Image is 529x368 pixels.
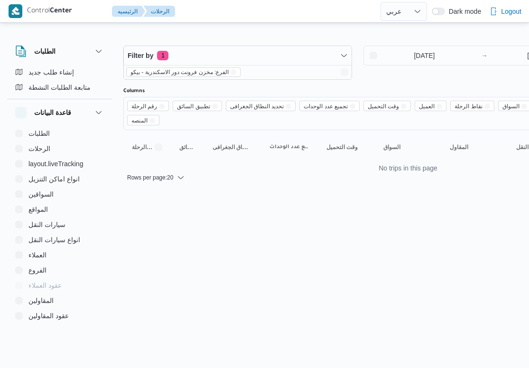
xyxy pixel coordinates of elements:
[34,107,71,118] h3: قاعدة البيانات
[28,158,83,170] span: layout.liveTracking
[128,50,153,61] span: Filter by
[484,104,490,109] button: Remove نقاط الرحلة from selection in this group
[8,126,112,331] div: قاعدة البيانات
[28,280,62,291] span: عقود العملاء
[127,115,159,125] span: المنصه
[481,52,488,59] div: →
[130,68,229,76] span: الفرع: مخزن فرونت دور الاسكندرية - بيكو
[124,46,352,65] button: Filter by1 active filters
[230,101,284,112] span: تحديد النطاق الجغرافى
[339,66,350,78] button: Remove
[28,295,54,306] span: المقاولين
[123,172,188,183] button: Rows per page:20
[177,101,210,112] span: تطبيق السائق
[28,234,80,245] span: انواع سيارات النقل
[173,101,222,111] span: تطبيق السائق
[450,143,468,151] span: المقاول
[299,101,360,111] span: تجميع عدد الوحدات
[28,82,91,93] span: متابعة الطلبات النشطة
[380,140,436,155] button: السواق
[28,249,46,261] span: العملاء
[131,115,148,126] span: المنصه
[28,204,48,215] span: المواقع
[28,264,46,276] span: الفروع
[450,101,494,111] span: نقاط الرحلة
[11,278,108,293] button: عقود العملاء
[159,104,165,109] button: Remove رقم الرحلة from selection in this group
[11,308,108,323] button: عقود المقاولين
[8,65,112,99] div: الطلبات
[28,143,50,154] span: الرحلات
[11,293,108,308] button: المقاولين
[155,143,162,151] svg: Sorted in descending order
[11,217,108,232] button: سيارات النقل
[11,247,108,263] button: العملاء
[28,189,54,200] span: السواقين
[157,51,168,60] span: 1 active filters
[28,66,74,78] span: إنشاء طلب جديد
[11,202,108,217] button: المواقع
[28,128,50,139] span: الطلبات
[350,104,355,109] button: Remove تجميع عدد الوحدات from selection in this group
[269,143,309,151] span: تجميع عدد الوحدات
[11,171,108,187] button: انواع اماكن التنزيل
[34,46,56,57] h3: الطلبات
[502,101,520,112] span: السواق
[131,101,157,112] span: رقم الرحلة
[231,69,236,75] button: remove selected entity
[304,101,348,112] span: تجميع عدد الوحدات
[132,143,153,151] span: رقم الرحلة; Sorted in descending order
[28,173,80,185] span: انواع اماكن التنزيل
[128,140,166,155] button: رقم الرحلةSorted in descending order
[11,65,108,80] button: إنشاء طلب جديد
[112,6,145,17] button: الرئيسيه
[363,101,411,111] span: وقت التحميل
[521,104,527,109] button: Remove السواق from selection in this group
[401,104,407,109] button: Remove وقت التحميل from selection in this group
[28,310,69,321] span: عقود المقاولين
[212,104,218,109] button: Remove تطبيق السائق from selection in this group
[126,67,241,77] span: الفرع: مخزن فرونت دور الاسكندرية - بيكو
[15,46,104,57] button: الطلبات
[326,143,358,151] span: وقت التحميل
[127,101,169,111] span: رقم الرحلة
[501,6,521,17] span: Logout
[209,140,256,155] button: تحديد النطاق الجغرافى
[213,143,252,151] span: تحديد النطاق الجغرافى
[415,101,446,111] span: العميل
[123,87,145,95] label: Columns
[50,8,72,15] b: Center
[445,8,481,15] span: Dark mode
[176,140,199,155] button: تطبيق السائق
[9,4,22,18] img: X8yXhbKr1z7QwAAAABJRU5ErkJggg==
[11,80,108,95] button: متابعة الطلبات النشطة
[368,101,399,112] span: وقت التحميل
[286,104,291,109] button: Remove تحديد النطاق الجغرافى from selection in this group
[179,143,195,151] span: تطبيق السائق
[149,118,155,123] button: Remove المنصه from selection in this group
[455,101,482,112] span: نقاط الرحلة
[446,140,503,155] button: المقاول
[28,219,65,230] span: سيارات النقل
[11,141,108,156] button: الرحلات
[323,140,370,155] button: وقت التحميل
[15,107,104,118] button: قاعدة البيانات
[127,172,173,183] span: Rows per page : 20
[226,101,296,111] span: تحديد النطاق الجغرافى
[143,6,175,17] button: الرحلات
[11,187,108,202] button: السواقين
[486,2,525,21] button: Logout
[11,156,108,171] button: layout.liveTracking
[419,101,435,112] span: العميل
[436,104,442,109] button: Remove العميل from selection in this group
[11,232,108,247] button: انواع سيارات النقل
[383,143,400,151] span: السواق
[11,126,108,141] button: الطلبات
[11,263,108,278] button: الفروع
[11,323,108,339] button: اجهزة التليفون
[28,325,68,337] span: اجهزة التليفون
[364,46,472,65] input: Press the down key to open a popover containing a calendar.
